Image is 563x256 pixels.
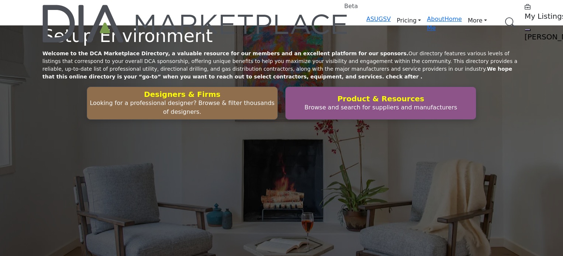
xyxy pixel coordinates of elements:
[285,87,476,120] button: Product & Resources Browse and search for suppliers and manufacturers
[427,15,444,31] a: About Me
[42,5,349,42] a: Beta
[445,15,462,22] a: Home
[288,103,474,112] p: Browse and search for suppliers and manufacturers
[344,3,358,10] h6: Beta
[366,15,391,22] a: ASUGSV
[89,99,275,116] p: Looking for a professional designer? Browse & filter thousands of designers.
[288,94,474,103] h2: Product & Resources
[497,13,520,32] a: Search
[42,66,512,80] strong: We hope that this online directory is your “go-to” when you want to reach out to select contracto...
[89,90,275,99] h2: Designers & Firms
[391,15,427,27] a: Pricing
[42,5,349,42] img: Site Logo
[525,29,531,31] button: Show hide supplier dropdown
[42,50,521,81] p: Our directory features various levels of listings that correspond to your overall DCA sponsorship...
[42,50,408,56] strong: Welcome to the DCA Marketplace Directory, a valuable resource for our members and an excellent pl...
[87,87,278,120] button: Designers & Firms Looking for a professional designer? Browse & filter thousands of designers.
[462,15,493,27] a: More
